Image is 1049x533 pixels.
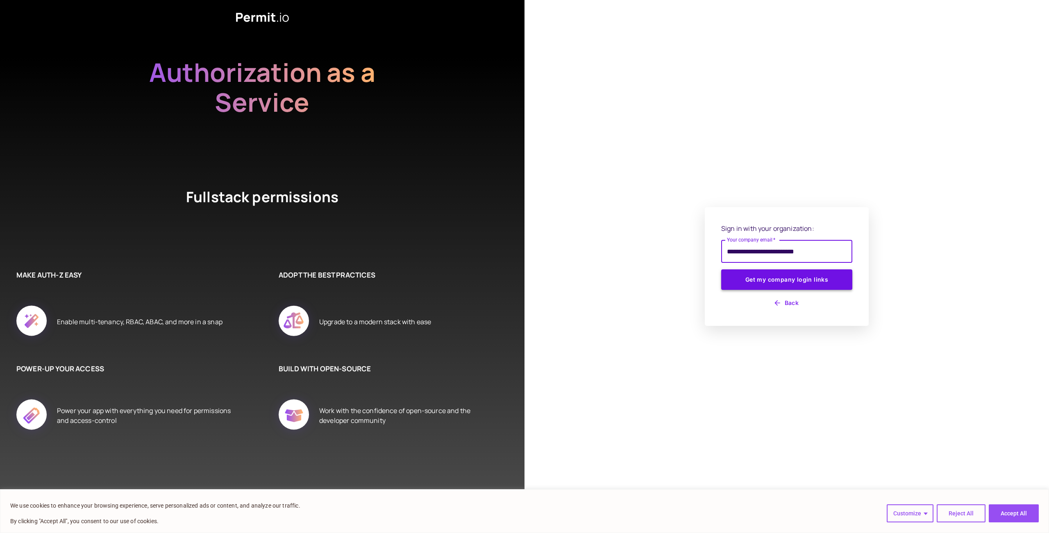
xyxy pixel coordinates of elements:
[721,296,852,309] button: Back
[57,390,238,441] div: Power your app with everything you need for permissions and access-control
[721,269,852,290] button: Get my company login links
[279,364,500,374] h6: BUILD WITH OPEN-SOURCE
[10,516,300,526] p: By clicking "Accept All", you consent to our use of cookies.
[887,504,933,522] button: Customize
[57,296,223,347] div: Enable multi-tenancy, RBAC, ABAC, and more in a snap
[319,296,431,347] div: Upgrade to a modern stack with ease
[721,224,852,233] p: Sign in with your organization:
[123,57,402,147] h2: Authorization as a Service
[16,364,238,374] h6: POWER-UP YOUR ACCESS
[10,501,300,510] p: We use cookies to enhance your browsing experience, serve personalized ads or content, and analyz...
[727,236,776,243] label: Your company email
[319,390,500,441] div: Work with the confidence of open-source and the developer community
[16,270,238,280] h6: MAKE AUTH-Z EASY
[989,504,1039,522] button: Accept All
[279,270,500,280] h6: ADOPT THE BEST PRACTICES
[156,187,369,237] h4: Fullstack permissions
[937,504,985,522] button: Reject All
